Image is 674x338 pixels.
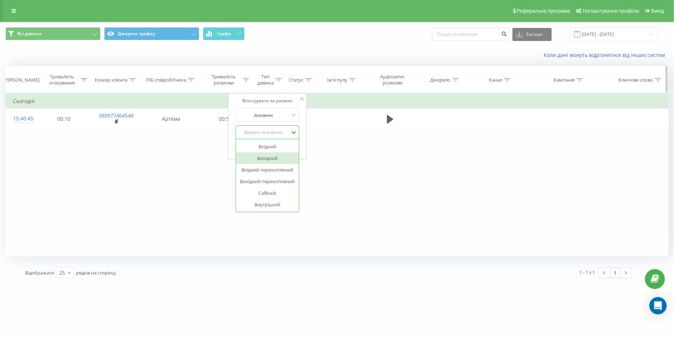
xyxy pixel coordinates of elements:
[17,31,41,37] span: Всі дзвінки
[554,77,575,83] div: Кампанія
[95,77,127,83] div: Номер клієнта
[489,77,502,83] div: Канал
[5,27,101,40] button: Всі дзвінки
[512,28,552,41] button: Експорт
[610,268,621,278] a: 1
[203,27,245,40] button: Графік
[236,152,299,164] div: Вихідний
[238,129,289,135] div: Введіть значення
[257,74,274,86] div: Тип дзвінка
[76,269,116,276] span: рядків на сторінці
[236,164,299,176] div: Вхідний перехоплений
[3,77,40,83] div: [PERSON_NAME]
[207,74,241,86] div: Тривалість розмови
[38,108,90,129] td: 00:10
[104,27,199,40] button: Джерела трафіку
[146,77,186,83] div: ПІБ співробітника
[618,77,653,83] div: Ключове слово
[200,108,251,129] td: 00:57
[99,112,134,119] a: 380977464548
[517,8,570,14] span: Реферальна програма
[217,31,231,36] span: Графік
[544,51,669,58] a: Коли дані можуть відрізнятися вiд інших систем
[649,297,667,314] div: Open Intercom Messenger
[580,269,595,276] div: 1 - 1 з 1
[236,176,299,187] div: Вихідний перехоплений
[651,8,664,14] span: Вихід
[25,269,54,276] span: Відображати
[236,187,299,199] div: Callback
[327,77,347,83] div: Ім'я пулу
[236,141,299,152] div: Вхідний
[6,94,669,108] td: Сьогодні
[45,74,79,86] div: Тривалість очікування
[59,269,65,276] div: 25
[236,97,299,104] div: Фільтрувати за умовою
[236,199,299,210] div: Внутрішній
[289,77,303,83] div: Статус
[13,112,31,126] div: 15:40:45
[372,74,413,86] div: Аудіозапис розмови
[432,28,509,41] input: Пошук за номером
[583,8,639,14] span: Налаштування профілю
[143,108,200,129] td: Артема
[430,77,450,83] div: Джерело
